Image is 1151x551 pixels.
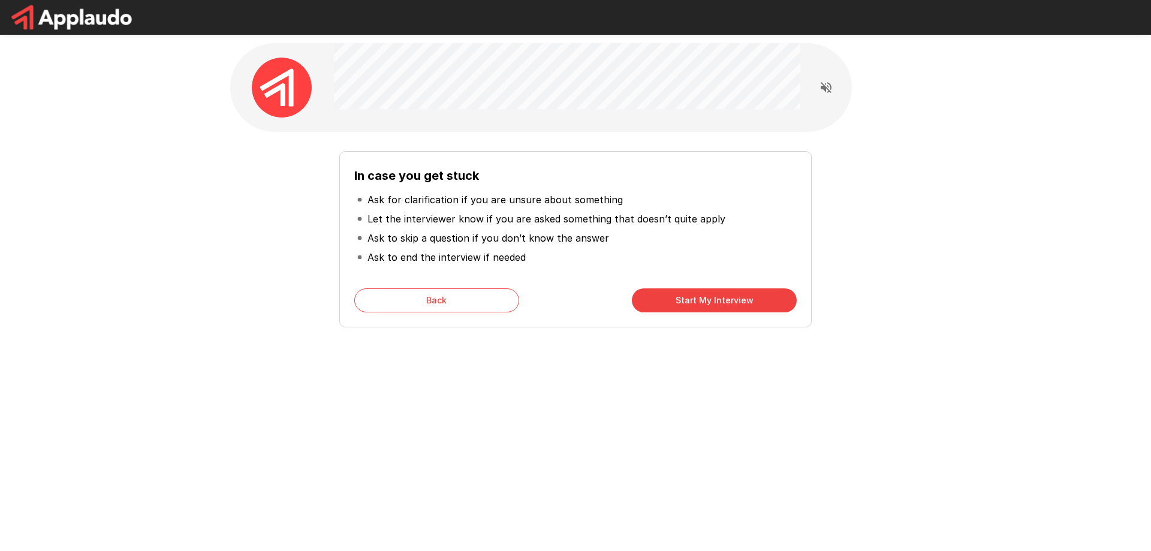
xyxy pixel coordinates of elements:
[354,168,479,183] b: In case you get stuck
[367,250,526,264] p: Ask to end the interview if needed
[367,192,623,207] p: Ask for clarification if you are unsure about something
[367,231,609,245] p: Ask to skip a question if you don’t know the answer
[252,58,312,118] img: applaudo_avatar.png
[814,76,838,100] button: Read questions aloud
[354,288,519,312] button: Back
[367,212,725,226] p: Let the interviewer know if you are asked something that doesn’t quite apply
[632,288,797,312] button: Start My Interview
